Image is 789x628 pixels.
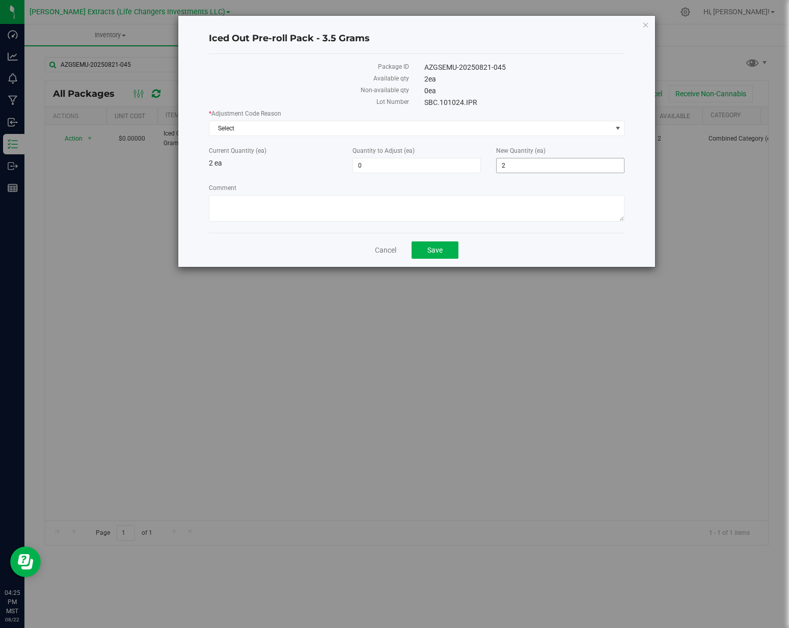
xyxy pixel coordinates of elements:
label: Lot Number [209,97,409,106]
label: Package ID [209,62,409,71]
div: SBC.101024.IPR [417,97,632,108]
button: Save [412,241,458,259]
label: Current Quantity (ea) [209,146,337,155]
span: 0 [424,87,436,95]
label: Available qty [209,74,409,83]
span: ea [428,87,436,95]
span: Save [427,246,443,254]
span: 2 [424,75,436,83]
label: New Quantity (ea) [496,146,624,155]
iframe: Resource center [10,547,41,577]
input: 2 [497,158,624,173]
a: Cancel [375,245,396,255]
span: select [611,121,624,135]
label: Comment [209,183,624,193]
input: 0 [353,158,480,173]
span: Select [209,121,611,135]
div: AZGSEMU-20250821-045 [417,62,632,73]
label: Non-available qty [209,86,409,95]
span: 2 ea [209,159,222,167]
span: ea [428,75,436,83]
label: Quantity to Adjust (ea) [352,146,481,155]
label: Adjustment Code Reason [209,109,624,118]
h4: Iced Out Pre-roll Pack - 3.5 Grams [209,32,624,45]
